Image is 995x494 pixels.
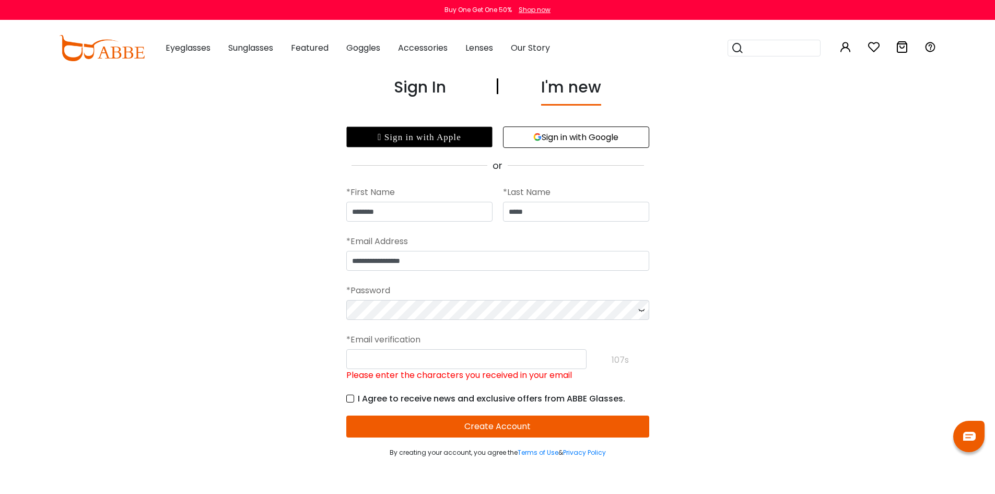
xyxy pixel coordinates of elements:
a: Terms of Use [518,448,558,457]
div: *Password [346,281,649,300]
div: Sign in with Apple [346,127,493,147]
div: Shop now [519,5,551,15]
div: Buy One Get One 50% [444,5,512,15]
span: Featured [291,42,329,54]
span: Our Story [511,42,550,54]
span: Sunglasses [228,42,273,54]
a: Privacy Policy [563,448,606,457]
span: Lenses [465,42,493,54]
a: Shop now [513,5,551,14]
div: *First Name [346,183,493,202]
div: or [346,158,649,173]
button: Sign in with Google [503,127,649,148]
div: By creating your account, you agree the & [346,448,649,457]
img: chat [963,432,976,441]
span: Goggles [346,42,380,54]
label: I Agree to receive news and exclusive offers from ABBE Glasses. [346,392,625,405]
div: *Email Address [346,232,649,251]
span: Eyeglasses [166,42,210,54]
div: *Last Name [503,183,649,202]
span: Accessories [398,42,448,54]
img: abbeglasses.com [59,35,145,61]
button: Create Account [346,416,649,438]
div: I'm new [541,75,601,106]
label: Please enter the characters you received in your email [346,369,572,382]
div: *Email verification [346,330,649,349]
div: Sign In [394,75,446,106]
